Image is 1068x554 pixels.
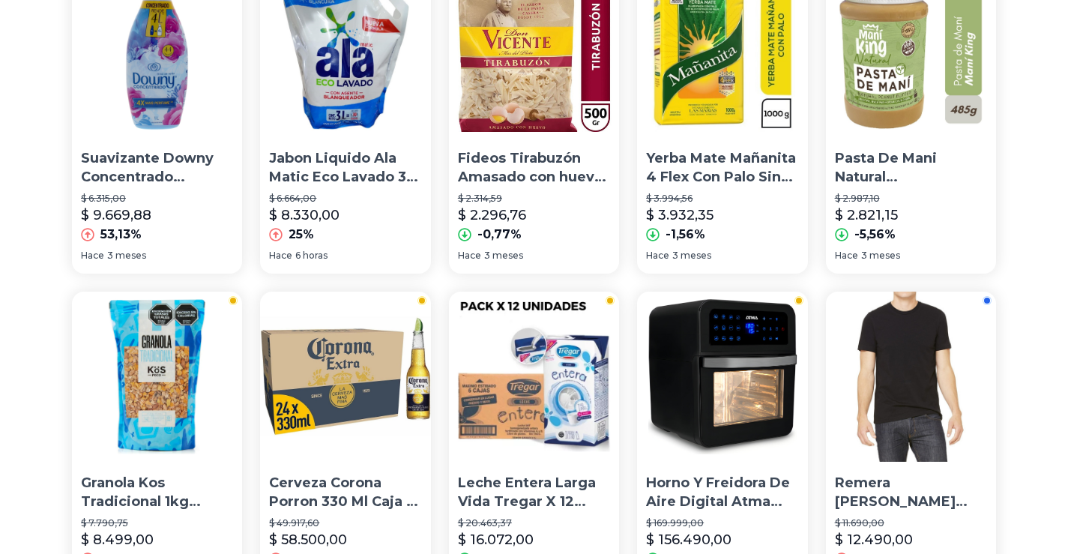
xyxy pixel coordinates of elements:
[458,250,481,262] span: Hace
[835,193,987,205] p: $ 2.987,10
[269,529,347,550] p: $ 58.500,00
[458,517,610,529] p: $ 20.463,37
[100,226,142,244] p: 53,13%
[861,250,900,262] span: 3 meses
[835,149,987,187] p: Pasta De Mani Natural [PERSON_NAME] X 485g Sin Tacc
[269,205,340,226] p: $ 8.330,00
[666,226,705,244] p: -1,56%
[269,250,292,262] span: Hace
[81,474,233,511] p: Granola Kos Tradicional 1kg Avena Girasol Mani Almendras Mzn
[458,474,610,511] p: Leche Entera Larga Vida Tregar X 12 Unidades
[646,193,798,205] p: $ 3.994,56
[107,250,146,262] span: 3 meses
[289,226,314,244] p: 25%
[81,149,233,187] p: Suavizante Downy Concentrado [PERSON_NAME] en [PERSON_NAME] 1 L
[646,250,669,262] span: Hace
[672,250,711,262] span: 3 meses
[269,474,421,511] p: Cerveza Corona Porron 330 Ml Caja X 24 Unidades
[835,517,987,529] p: $ 11.690,00
[295,250,328,262] span: 6 horas
[449,292,619,462] img: Leche Entera Larga Vida Tregar X 12 Unidades
[458,193,610,205] p: $ 2.314,59
[646,205,713,226] p: $ 3.932,35
[835,205,898,226] p: $ 2.821,15
[646,149,798,187] p: Yerba Mate Mañanita 4 Flex Con Palo Sin Tacc 1kg
[260,292,430,462] img: Cerveza Corona Porron 330 Ml Caja X 24 Unidades
[458,149,610,187] p: Fideos Tirabuzón Amasado con huevo [PERSON_NAME] 500gr
[637,292,807,462] img: Horno Y Freidora De Aire Digital Atma Hfr582dp 11,6 L 1800w Color Negro
[646,517,798,529] p: $ 169.999,00
[269,193,421,205] p: $ 6.664,00
[81,250,104,262] span: Hace
[72,292,242,462] img: Granola Kos Tradicional 1kg Avena Girasol Mani Almendras Mzn
[854,226,896,244] p: -5,56%
[835,529,913,550] p: $ 12.490,00
[81,193,233,205] p: $ 6.315,00
[835,250,858,262] span: Hace
[269,517,421,529] p: $ 49.917,60
[269,149,421,187] p: Jabon Liquido Ala Matic Eco Lavado 3 Litros
[646,529,731,550] p: $ 156.490,00
[477,226,522,244] p: -0,77%
[835,474,987,511] p: Remera [PERSON_NAME] Jersey [PERSON_NAME] Premium
[484,250,523,262] span: 3 meses
[826,292,996,462] img: Remera Lisa Algodón Jersey Peinado Premium
[81,517,233,529] p: $ 7.790,75
[646,474,798,511] p: Horno Y Freidora De Aire Digital Atma Hfr582dp 11,6 L 1800w Color Negro
[458,529,534,550] p: $ 16.072,00
[81,529,154,550] p: $ 8.499,00
[81,205,151,226] p: $ 9.669,88
[458,205,526,226] p: $ 2.296,76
